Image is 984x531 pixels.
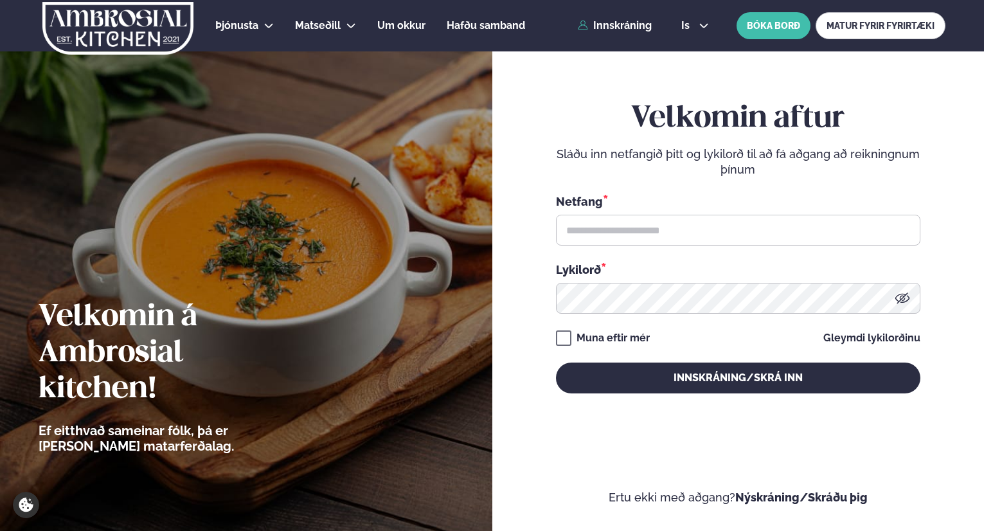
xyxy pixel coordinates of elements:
button: BÓKA BORÐ [737,12,810,39]
p: Ef eitthvað sameinar fólk, þá er [PERSON_NAME] matarferðalag. [39,423,305,454]
a: Um okkur [377,18,425,33]
div: Netfang [556,193,920,210]
h2: Velkomin aftur [556,101,920,137]
a: Matseðill [295,18,341,33]
a: Hafðu samband [447,18,525,33]
a: Innskráning [578,20,652,32]
button: Innskráning/Skrá inn [556,363,920,393]
a: Gleymdi lykilorðinu [823,333,920,343]
div: Lykilorð [556,261,920,278]
a: Nýskráning/Skráðu þig [735,491,868,504]
button: is [671,21,719,31]
img: logo [41,2,195,55]
span: Matseðill [295,19,341,32]
a: MATUR FYRIR FYRIRTÆKI [816,12,945,39]
h2: Velkomin á Ambrosial kitchen! [39,300,305,408]
span: Þjónusta [215,19,258,32]
p: Ertu ekki með aðgang? [531,490,946,505]
a: Þjónusta [215,18,258,33]
a: Cookie settings [13,492,39,518]
span: Um okkur [377,19,425,32]
p: Sláðu inn netfangið þitt og lykilorð til að fá aðgang að reikningnum þínum [556,147,920,177]
span: is [681,21,693,31]
span: Hafðu samband [447,19,525,32]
